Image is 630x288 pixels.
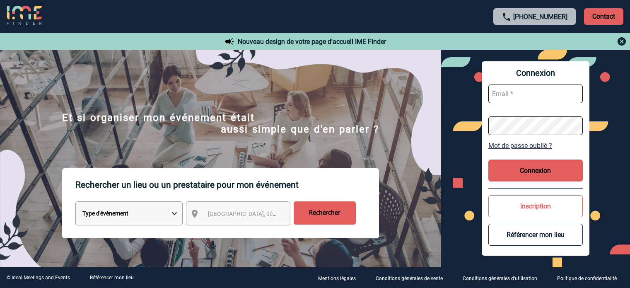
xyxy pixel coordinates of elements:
[488,195,583,217] button: Inscription
[463,276,537,281] p: Conditions générales d'utilisation
[488,85,583,103] input: Email *
[376,276,443,281] p: Conditions générales de vente
[488,142,583,150] a: Mot de passe oublié ?
[311,274,369,282] a: Mentions légales
[488,68,583,78] span: Connexion
[294,201,356,225] input: Rechercher
[488,224,583,246] button: Référencer mon lieu
[75,168,379,201] p: Rechercher un lieu ou un prestataire pour mon événement
[513,13,567,21] a: [PHONE_NUMBER]
[557,276,617,281] p: Politique de confidentialité
[584,8,623,25] p: Contact
[456,274,550,282] a: Conditions générales d'utilisation
[369,274,456,282] a: Conditions générales de vente
[318,276,356,281] p: Mentions légales
[90,275,134,281] a: Référencer mon lieu
[7,275,70,281] div: © Ideal Meetings and Events
[488,160,583,182] button: Connexion
[502,12,512,22] img: call-24-px.png
[550,274,630,282] a: Politique de confidentialité
[208,211,323,217] span: [GEOGRAPHIC_DATA], département, région...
